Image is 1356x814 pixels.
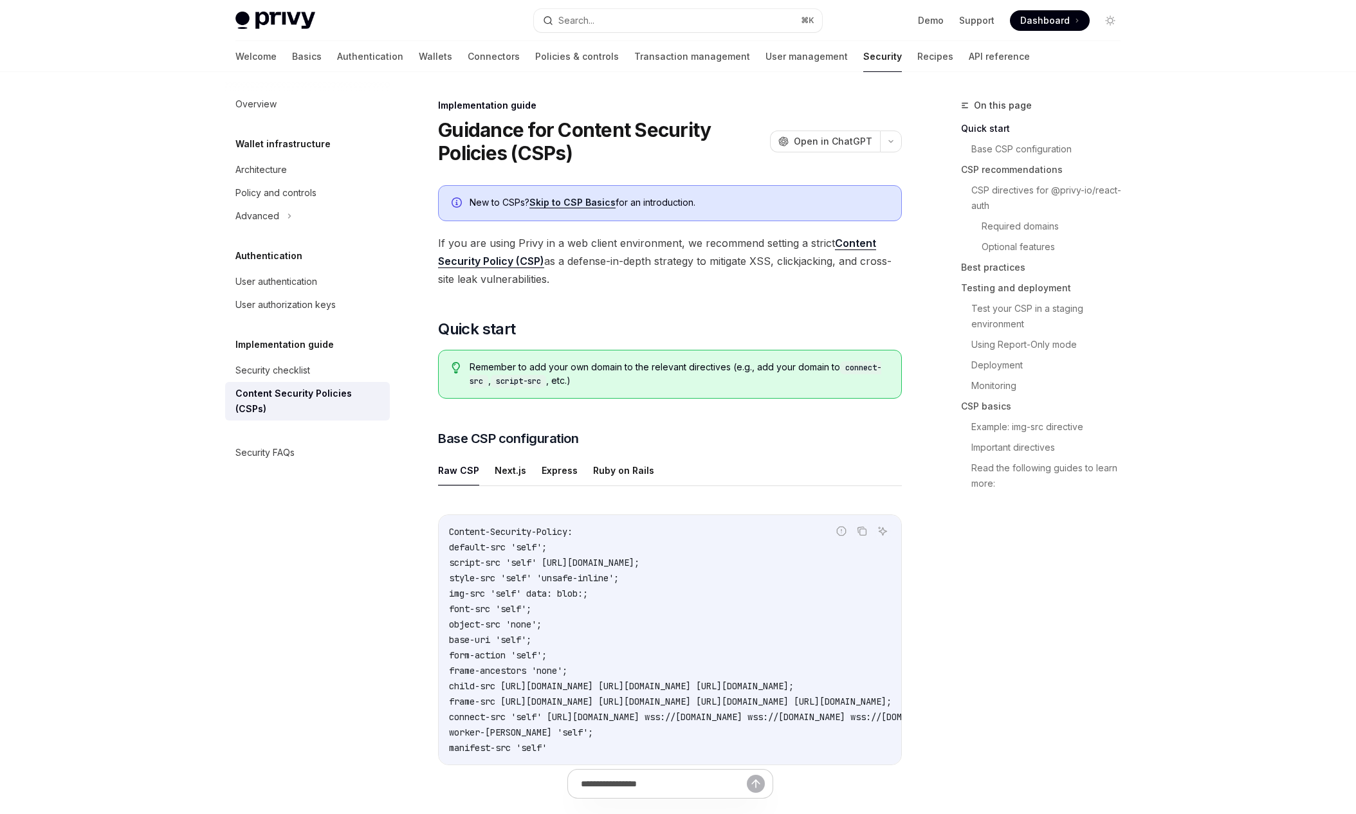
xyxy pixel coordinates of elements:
a: Policies & controls [535,41,619,72]
h5: Wallet infrastructure [235,136,331,152]
div: Security FAQs [235,445,295,460]
div: Implementation guide [438,99,902,112]
a: User authorization keys [225,293,390,316]
img: light logo [235,12,315,30]
span: base-uri 'self'; [449,634,531,646]
a: Important directives [971,437,1131,458]
span: Remember to add your own domain to the relevant directives (e.g., add your domain to , , etc.) [470,361,888,388]
span: child-src [URL][DOMAIN_NAME] [URL][DOMAIN_NAME] [URL][DOMAIN_NAME]; [449,680,794,692]
a: Authentication [337,41,403,72]
span: Content-Security-Policy: [449,526,573,538]
button: Ask AI [874,523,891,539]
a: Connectors [468,41,520,72]
h5: Implementation guide [235,337,334,352]
span: If you are using Privy in a web client environment, we recommend setting a strict as a defense-in... [438,234,902,288]
span: Quick start [438,319,515,339]
a: User authentication [225,270,390,293]
a: CSP recommendations [961,159,1131,180]
svg: Tip [452,362,461,374]
code: script-src [491,375,546,388]
a: Recipes [917,41,953,72]
span: frame-src [URL][DOMAIN_NAME] [URL][DOMAIN_NAME] [URL][DOMAIN_NAME] [URL][DOMAIN_NAME]; [449,696,892,707]
div: Security checklist [235,363,310,378]
code: connect-src [470,361,881,388]
a: Monitoring [971,375,1131,396]
span: form-action 'self'; [449,649,547,661]
a: CSP directives for @privy-io/react-auth [971,180,1131,216]
span: Dashboard [1020,14,1070,27]
span: script-src 'self' [URL][DOMAIN_NAME]; [449,557,639,568]
div: Architecture [235,162,287,177]
a: Demo [918,14,944,27]
a: User management [765,41,848,72]
svg: Info [452,197,464,210]
a: Security checklist [225,359,390,382]
button: Open in ChatGPT [770,131,880,152]
span: font-src 'self'; [449,603,531,615]
a: Testing and deployment [961,278,1131,298]
button: Next.js [495,455,526,485]
div: User authentication [235,274,317,289]
a: Overview [225,93,390,116]
a: Example: img-src directive [971,417,1131,437]
a: Basics [292,41,322,72]
a: Welcome [235,41,277,72]
span: object-src 'none'; [449,619,542,630]
div: User authorization keys [235,297,336,312]
button: Ruby on Rails [593,455,654,485]
a: Using Report-Only mode [971,334,1131,355]
button: Copy the contents from the code block [854,523,870,539]
button: Search...⌘K [534,9,822,32]
span: ⌘ K [801,15,814,26]
a: Deployment [971,355,1131,375]
a: Quick start [961,118,1131,139]
span: manifest-src 'self' [449,742,547,754]
h5: Authentication [235,248,302,264]
a: CSP basics [961,396,1131,417]
a: Read the following guides to learn more: [971,458,1131,494]
a: API reference [969,41,1030,72]
div: New to CSPs? for an introduction. [470,196,888,210]
a: Support [959,14,994,27]
a: Base CSP configuration [971,139,1131,159]
a: Content Security Policies (CSPs) [225,382,390,421]
a: Wallets [419,41,452,72]
span: On this page [974,98,1032,113]
span: worker-[PERSON_NAME] 'self'; [449,727,593,738]
span: img-src 'self' data: blob:; [449,588,588,599]
div: Content Security Policies (CSPs) [235,386,382,417]
a: Security FAQs [225,441,390,464]
span: Open in ChatGPT [794,135,872,148]
span: style-src 'self' 'unsafe-inline'; [449,572,619,584]
h1: Guidance for Content Security Policies (CSPs) [438,118,765,165]
a: Architecture [225,158,390,181]
a: Required domains [982,216,1131,237]
a: Skip to CSP Basics [529,197,616,208]
div: Advanced [235,208,279,224]
button: Send message [747,775,765,793]
a: Security [863,41,902,72]
a: Optional features [982,237,1131,257]
button: Toggle dark mode [1100,10,1121,31]
span: frame-ancestors 'none'; [449,665,567,676]
a: Test your CSP in a staging environment [971,298,1131,334]
span: Base CSP configuration [438,430,578,448]
a: Transaction management [634,41,750,72]
div: Policy and controls [235,185,316,201]
a: Best practices [961,257,1131,278]
button: Report incorrect code [833,523,850,539]
span: default-src 'self'; [449,541,547,553]
div: Overview [235,96,277,112]
div: Search... [558,13,594,28]
span: connect-src 'self' [URL][DOMAIN_NAME] wss://[DOMAIN_NAME] wss://[DOMAIN_NAME] wss://[DOMAIN_NAME]... [449,711,1175,723]
button: Raw CSP [438,455,479,485]
a: Dashboard [1010,10,1090,31]
a: Policy and controls [225,181,390,204]
button: Express [542,455,578,485]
